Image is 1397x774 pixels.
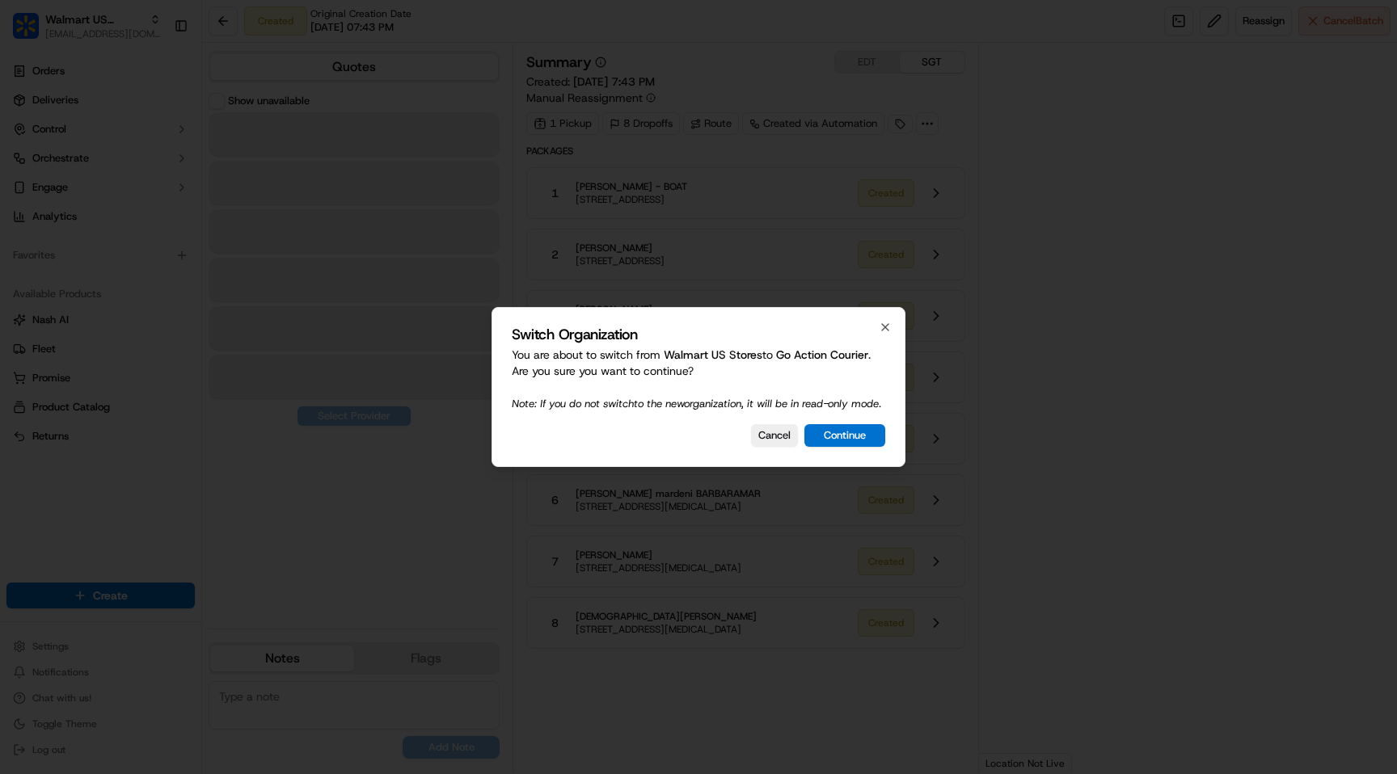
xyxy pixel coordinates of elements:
span: Walmart US Stores [664,347,762,362]
button: Continue [804,424,885,447]
button: Cancel [751,424,798,447]
span: Note: If you do not switch to the new organization, it will be in read-only mode. [512,397,881,410]
h2: Switch Organization [512,327,885,342]
span: Go Action Courier [776,347,868,362]
p: You are about to switch from to . Are you sure you want to continue? [512,347,885,411]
